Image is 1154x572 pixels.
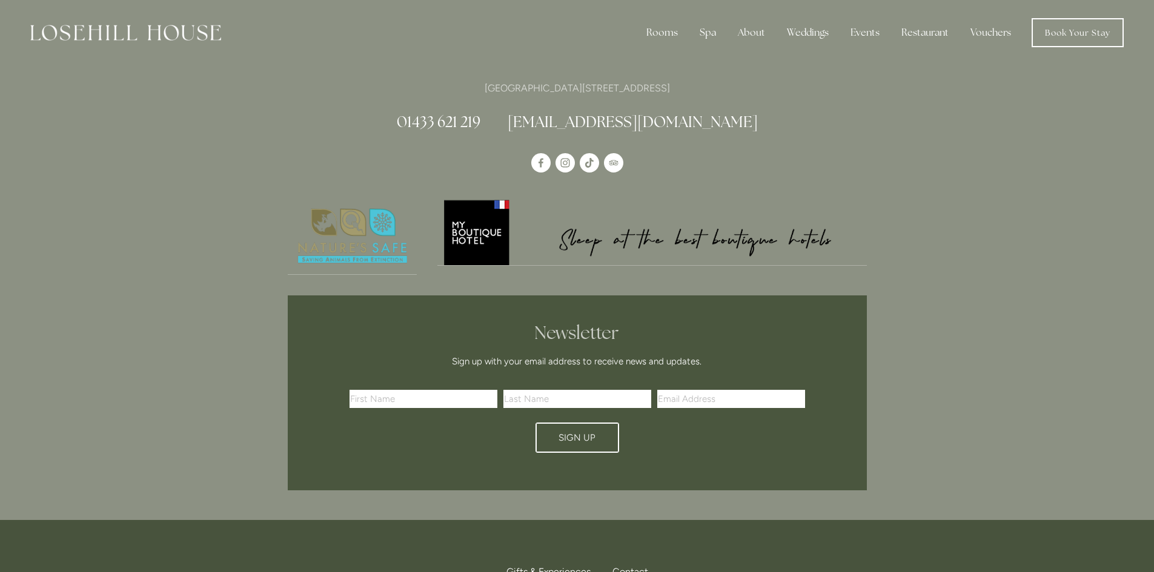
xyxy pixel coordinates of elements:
div: Spa [690,21,726,45]
input: Email Address [657,390,805,408]
a: Vouchers [961,21,1021,45]
input: First Name [350,390,497,408]
a: TripAdvisor [604,153,623,173]
p: Sign up with your email address to receive news and updates. [354,354,801,369]
a: Losehill House Hotel & Spa [531,153,551,173]
div: Weddings [777,21,838,45]
button: Sign Up [536,422,619,453]
span: Sign Up [559,432,595,443]
img: Nature's Safe - Logo [288,198,417,274]
div: About [728,21,775,45]
div: Rooms [637,21,688,45]
a: 01433 621 219 [397,112,480,131]
input: Last Name [503,390,651,408]
a: Nature's Safe - Logo [288,198,417,275]
a: My Boutique Hotel - Logo [437,198,867,266]
a: TikTok [580,153,599,173]
a: [EMAIL_ADDRESS][DOMAIN_NAME] [508,112,758,131]
img: My Boutique Hotel - Logo [437,198,867,265]
a: Instagram [555,153,575,173]
h2: Newsletter [354,322,801,344]
p: [GEOGRAPHIC_DATA][STREET_ADDRESS] [288,80,867,96]
div: Restaurant [892,21,958,45]
img: Losehill House [30,25,221,41]
a: Book Your Stay [1032,18,1124,47]
div: Events [841,21,889,45]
